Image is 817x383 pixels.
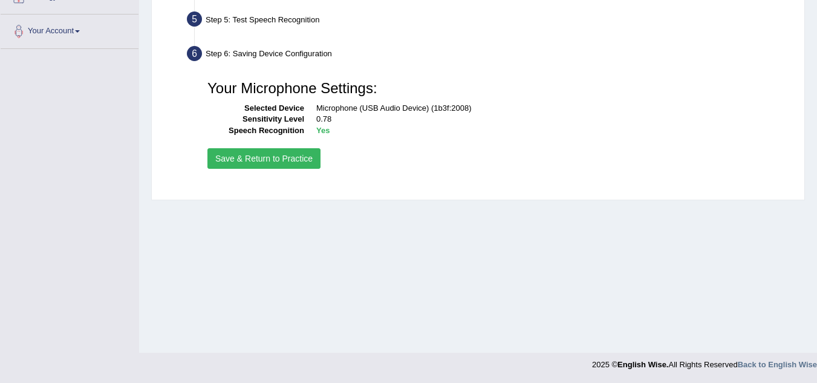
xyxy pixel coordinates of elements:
dd: 0.78 [316,114,785,125]
strong: English Wise. [617,360,668,369]
h3: Your Microphone Settings: [207,80,785,96]
dt: Selected Device [207,103,304,114]
div: 2025 © All Rights Reserved [592,353,817,370]
dd: Microphone (USB Audio Device) (1b3f:2008) [316,103,785,114]
a: Back to English Wise [738,360,817,369]
a: Your Account [1,15,138,45]
dt: Sensitivity Level [207,114,304,125]
div: Step 6: Saving Device Configuration [181,42,799,69]
button: Save & Return to Practice [207,148,321,169]
dt: Speech Recognition [207,125,304,137]
b: Yes [316,126,330,135]
div: Step 5: Test Speech Recognition [181,8,799,34]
